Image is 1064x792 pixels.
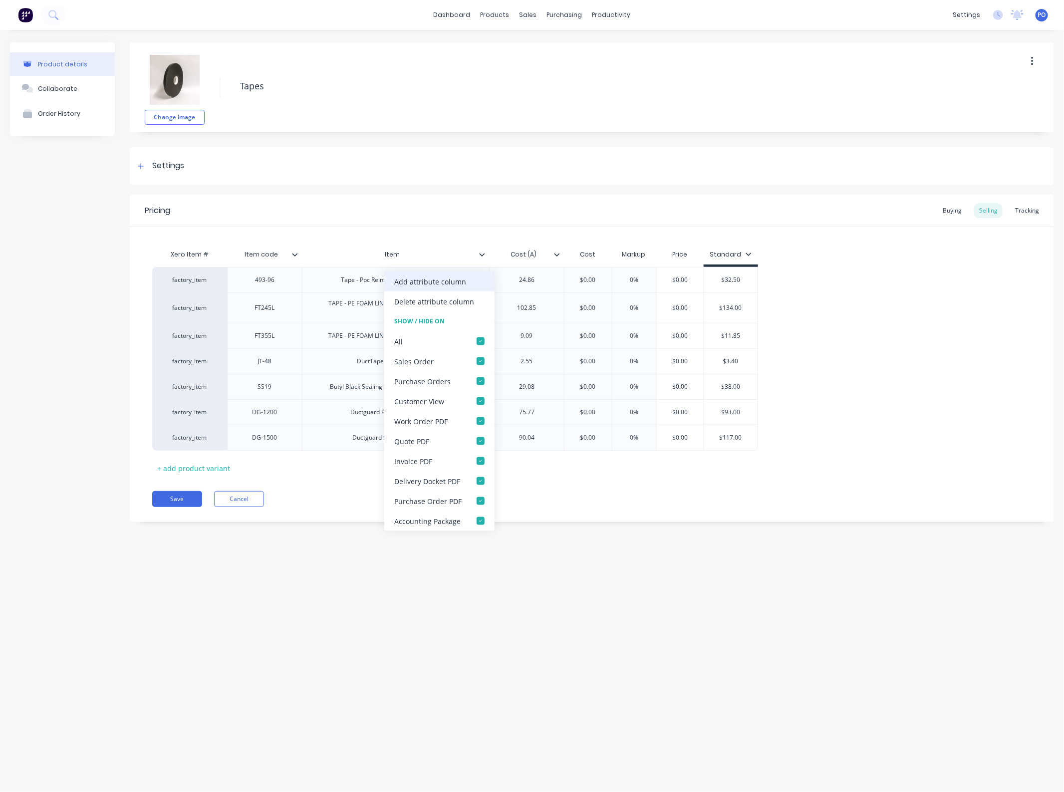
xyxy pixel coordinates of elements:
[152,323,758,348] div: factory_itemFT355LTAPE - PE FOAM LINERLESS 35MM x 5MM x 15M9.09$0.000%$0.00$11.85
[655,323,705,348] div: $0.00
[384,311,495,331] div: Show / Hide On
[227,245,302,264] div: Item code
[240,431,290,444] div: DG-1500
[394,416,448,426] div: Work Order PDF
[349,355,443,368] div: DuctTape 48mmx30mm roll
[542,7,587,22] div: purchasing
[10,101,115,126] button: Order History
[655,349,705,374] div: $0.00
[394,276,466,286] div: Add attribute column
[152,245,227,264] div: Xero Item #
[489,242,558,267] div: Cost (A)
[655,374,705,399] div: $0.00
[394,376,451,386] div: Purchase Orders
[938,203,967,218] div: Buying
[609,374,659,399] div: 0%
[10,76,115,101] button: Collaborate
[502,406,552,419] div: 75.77
[710,250,752,259] div: Standard
[609,349,659,374] div: 0%
[240,273,290,286] div: 493-96
[563,267,613,292] div: $0.00
[563,349,613,374] div: $0.00
[655,425,705,450] div: $0.00
[1010,203,1044,218] div: Tracking
[394,516,461,526] div: Accounting Package
[564,245,612,264] div: Cost
[38,85,77,92] div: Collaborate
[502,380,552,393] div: 29.08
[563,295,613,320] div: $0.00
[974,203,1003,218] div: Selling
[240,406,290,419] div: DG-1200
[502,431,552,444] div: 90.04
[394,356,434,366] div: Sales Order
[145,110,205,125] button: Change image
[515,7,542,22] div: sales
[655,267,705,292] div: $0.00
[227,242,296,267] div: Item code
[1038,10,1046,19] span: PO
[704,295,758,320] div: $134.00
[429,7,476,22] a: dashboard
[394,396,444,406] div: Customer View
[302,242,483,267] div: Item
[704,374,758,399] div: $38.00
[313,297,478,319] div: TAPE - PE FOAM LINERLESS 24MM x 5MM x 15M (15/box)
[609,425,659,450] div: 0%
[948,7,985,22] div: settings
[321,329,471,342] div: TAPE - PE FOAM LINERLESS 35MM x 5MM x 15M
[656,245,704,264] div: Price
[145,50,205,125] div: fileChange image
[162,433,217,442] div: factory_item
[394,456,432,466] div: Invoice PDF
[609,400,659,425] div: 0%
[322,380,470,393] div: Butyl Black Sealing Strip 20mm X 2.5mm X 40m
[162,382,217,391] div: factory_item
[609,295,659,320] div: 0%
[502,355,552,368] div: 2.55
[18,7,33,22] img: Factory
[609,267,659,292] div: 0%
[162,275,217,284] div: factory_item
[152,267,758,292] div: factory_item493-96Tape - Ppc Reinforced Foil 96mm X 50m24.86$0.000%$0.00$32.50
[152,425,758,451] div: factory_itemDG-1500Ductguard film protection 150090.04$0.000%$0.00$117.00
[704,400,758,425] div: $93.00
[302,245,489,264] div: Item
[563,374,613,399] div: $0.00
[240,301,290,314] div: FT245L
[162,331,217,340] div: factory_item
[344,431,447,444] div: Ductguard film protection 1500
[489,245,564,264] div: Cost (A)
[704,267,758,292] div: $32.50
[152,160,184,172] div: Settings
[150,55,200,105] img: file
[609,323,659,348] div: 0%
[343,406,449,419] div: Ductguard Protect Film 1200mm
[240,355,290,368] div: JT-48
[145,205,170,217] div: Pricing
[394,296,474,306] div: Delete attribute column
[162,408,217,417] div: factory_item
[38,110,80,117] div: Order History
[38,60,87,68] div: Product details
[704,349,758,374] div: $3.40
[476,7,515,22] div: products
[235,74,951,98] textarea: Tapes
[655,400,705,425] div: $0.00
[563,425,613,450] div: $0.00
[655,295,705,320] div: $0.00
[563,323,613,348] div: $0.00
[502,329,552,342] div: 9.09
[587,7,636,22] div: productivity
[152,461,235,476] div: + add product variant
[502,301,552,314] div: 102.85
[502,273,552,286] div: 24.86
[152,399,758,425] div: factory_itemDG-1200Ductguard Protect Film 1200mm75.77$0.000%$0.00$93.00
[394,336,403,346] div: All
[214,491,264,507] button: Cancel
[152,292,758,323] div: factory_itemFT245LTAPE - PE FOAM LINERLESS 24MM x 5MM x 15M (15/box)102.85$0.000%$0.00$134.00
[394,476,460,486] div: Delivery Docket PDF
[162,357,217,366] div: factory_item
[612,245,656,264] div: Markup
